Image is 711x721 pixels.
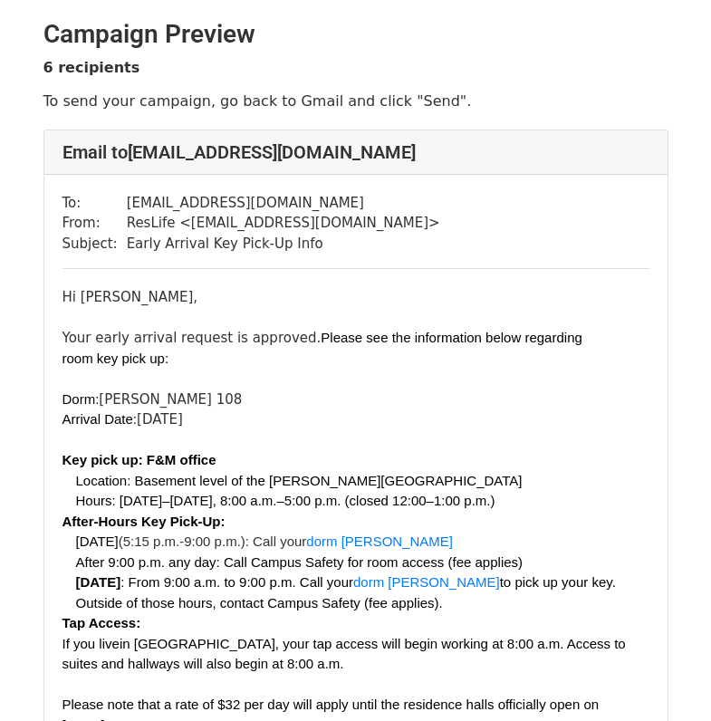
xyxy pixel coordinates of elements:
font: Location: Basement level of the [PERSON_NAME][GEOGRAPHIC_DATA] [76,473,523,488]
font: [DATE] [76,534,119,549]
font: (5:15 p.m.-9:00 p.m.): Call your [76,534,454,549]
font: Dorm: [62,391,100,407]
h2: Campaign Preview [43,19,668,50]
span: up [149,351,165,366]
div: [DATE] [62,409,649,430]
a: dorm [PERSON_NAME] [306,534,453,549]
td: ResLife < [EMAIL_ADDRESS][DOMAIN_NAME] > [127,213,440,234]
a: dorm [PERSON_NAME] [353,574,500,590]
td: To: [62,193,127,214]
font: Hours: [DATE]–[DATE], 8:00 a.m.–5:00 p.m. (closed 12:00–1:00 p.m.) [76,493,495,508]
span: : [165,351,168,366]
font: If you live , your tap access will begin working at 8:00 a.m. Access to suites and hallways will ... [62,636,626,672]
b: After-Hours Key Pick-Up: [62,514,226,529]
td: [EMAIL_ADDRESS][DOMAIN_NAME] [127,193,440,214]
div: Hi [PERSON_NAME], [62,287,649,308]
font: Arrival Date: [62,411,138,427]
h4: Email to [EMAIL_ADDRESS][DOMAIN_NAME] [62,141,649,163]
font: : From 9:00 a.m. to 9:00 p.m. Call your to pick up your key. Outside of those hours, contact Camp... [76,574,616,610]
p: To send your campaign, go back to Gmail and click "Send". [43,91,668,111]
td: From: [62,213,127,234]
td: Subject: [62,234,127,255]
span: key [97,351,118,366]
div: Your early arrival request is approved. [62,328,649,369]
strong: 6 recipients [43,59,140,76]
span: Please see the information below regarding room [62,330,582,366]
span: pick [121,351,146,366]
div: [PERSON_NAME] 108 [62,389,649,410]
font: After 9:00 p.m. any day: Call Campus Safety for room access (fee applies) [76,554,524,570]
b: Key pick up: F&M office [62,452,216,467]
span: in [GEOGRAPHIC_DATA] [120,636,275,651]
b: Tap Access: [62,615,141,630]
b: [DATE] [76,574,121,590]
td: Early Arrival Key Pick-Up Info [127,234,440,255]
